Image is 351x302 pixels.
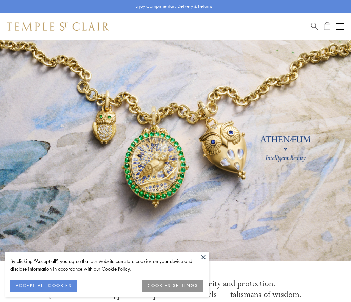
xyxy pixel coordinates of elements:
[10,280,77,292] button: ACCEPT ALL COOKIES
[324,22,330,31] a: Open Shopping Bag
[311,22,318,31] a: Search
[336,22,344,31] button: Open navigation
[7,22,109,31] img: Temple St. Clair
[142,280,203,292] button: COOKIES SETTINGS
[135,3,212,10] p: Enjoy Complimentary Delivery & Returns
[10,257,203,273] div: By clicking “Accept all”, you agree that our website can store cookies on your device and disclos...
